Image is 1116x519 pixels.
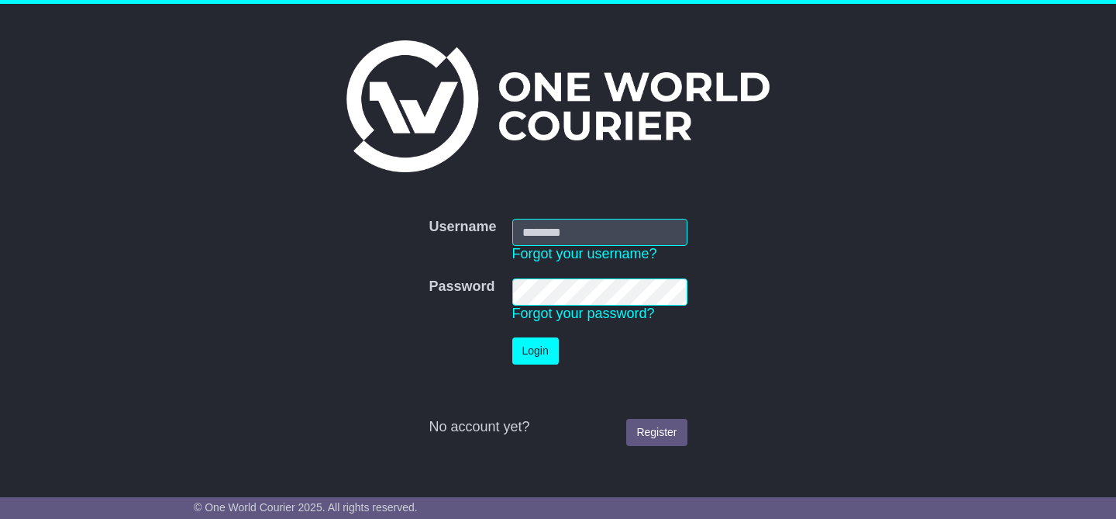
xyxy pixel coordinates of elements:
[429,419,687,436] div: No account yet?
[429,219,496,236] label: Username
[512,306,655,321] a: Forgot your password?
[429,279,494,296] label: Password
[194,501,418,514] span: © One World Courier 2025. All rights reserved.
[512,246,657,261] a: Forgot your username?
[512,337,559,365] button: Login
[346,40,770,172] img: One World
[626,419,687,446] a: Register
